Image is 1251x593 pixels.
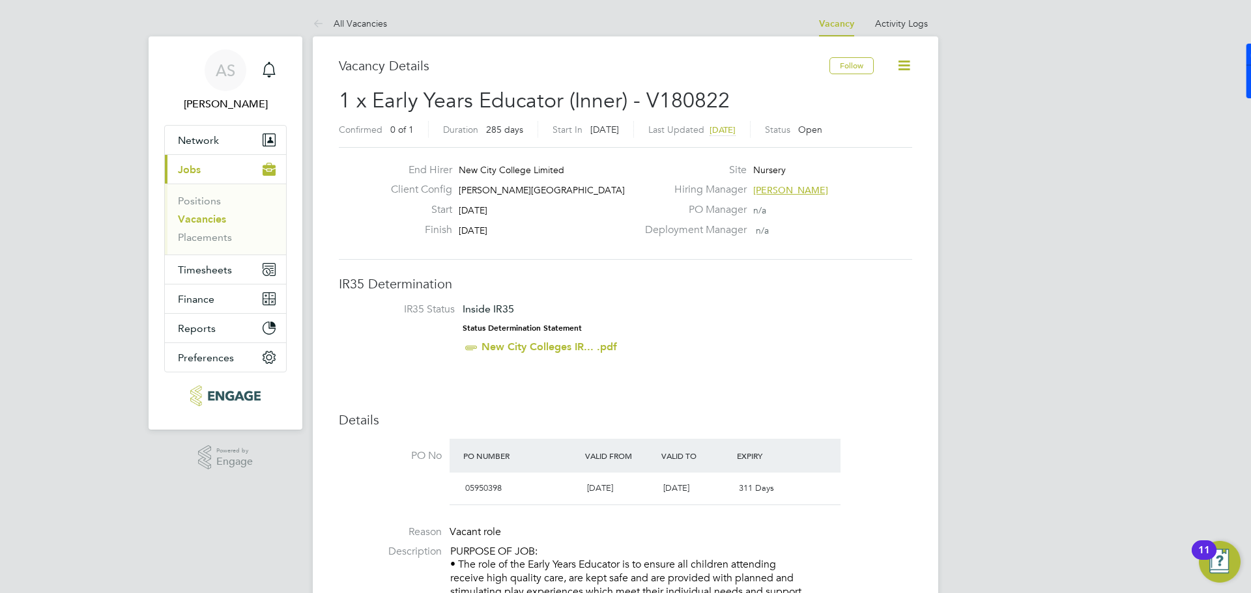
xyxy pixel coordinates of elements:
span: Jobs [178,163,201,176]
div: PO Number [460,444,582,467]
a: Vacancy [819,18,854,29]
h3: Vacancy Details [339,57,829,74]
label: IR35 Status [352,303,455,316]
strong: Status Determination Statement [463,324,582,333]
a: Activity Logs [875,18,928,29]
div: 11 [1198,550,1210,567]
span: n/a [753,204,766,216]
a: New City Colleges IR... .pdf [482,340,617,353]
label: Hiring Manager [637,183,747,197]
span: 285 days [486,124,523,135]
span: 1 x Early Years Educator (Inner) - V180822 [339,88,730,113]
label: Site [637,163,747,177]
button: Network [165,126,286,154]
a: Placements [178,231,232,243]
span: Open [798,124,822,135]
span: [DATE] [710,124,736,135]
div: Expiry [734,444,810,467]
span: [DATE] [459,204,487,216]
div: Valid From [582,444,658,467]
label: Client Config [381,183,452,197]
span: Network [178,134,219,146]
span: Powered by [216,445,253,456]
div: Jobs [165,184,286,255]
label: PO No [339,449,442,463]
span: [PERSON_NAME][GEOGRAPHIC_DATA] [459,184,625,196]
label: Deployment Manager [637,223,747,237]
button: Finance [165,284,286,313]
button: Reports [165,314,286,342]
label: Last Updated [648,124,704,135]
span: Alex Stead [164,96,287,112]
label: Finish [381,223,452,237]
a: Vacancies [178,213,226,225]
label: End Hirer [381,163,452,177]
label: Description [339,545,442,559]
span: New City College Limited [459,164,564,176]
label: Start [381,203,452,217]
button: Open Resource Center, 11 new notifications [1199,541,1241,583]
h3: IR35 Determination [339,275,912,292]
nav: Main navigation [149,36,302,430]
span: [DATE] [663,482,689,493]
span: 0 of 1 [390,124,414,135]
span: [DATE] [587,482,613,493]
h3: Details [339,411,912,428]
label: Reason [339,525,442,539]
span: Nursery [753,164,786,176]
a: Powered byEngage [198,445,253,470]
span: Finance [178,293,214,305]
label: Start In [553,124,582,135]
a: All Vacancies [313,18,387,29]
span: Preferences [178,352,234,364]
img: henry-blue-logo-retina.png [190,385,260,406]
button: Preferences [165,343,286,372]
span: Timesheets [178,264,232,276]
span: n/a [756,225,769,236]
a: Go to home page [164,385,287,406]
button: Timesheets [165,255,286,284]
span: AS [216,62,235,79]
label: Duration [443,124,478,135]
span: Inside IR35 [463,303,514,315]
label: Status [765,124,790,135]
span: 311 Days [739,482,774,493]
span: Vacant role [450,525,501,538]
span: [PERSON_NAME] [753,184,828,196]
label: PO Manager [637,203,747,217]
div: Valid To [658,444,734,467]
span: [DATE] [459,225,487,236]
a: AS[PERSON_NAME] [164,49,287,112]
span: 05950398 [465,482,502,493]
button: Jobs [165,155,286,184]
span: [DATE] [590,124,619,135]
span: Engage [216,456,253,467]
span: Reports [178,322,216,335]
button: Follow [829,57,874,74]
a: Positions [178,195,221,207]
label: Confirmed [339,124,382,135]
